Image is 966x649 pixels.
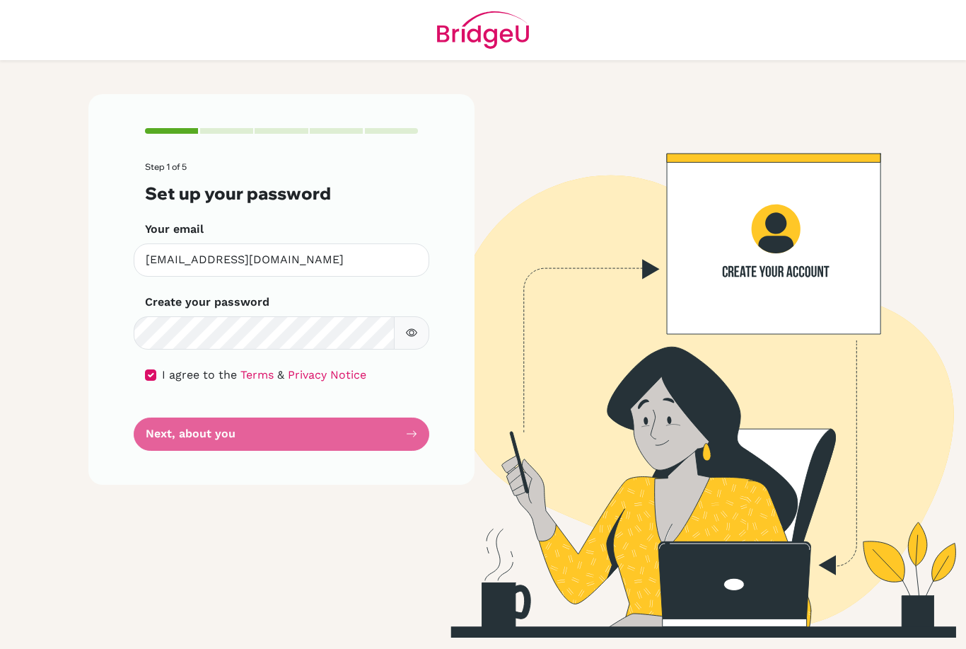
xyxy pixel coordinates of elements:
[277,368,284,381] span: &
[145,183,418,204] h3: Set up your password
[240,368,274,381] a: Terms
[162,368,237,381] span: I agree to the
[134,243,429,277] input: Insert your email*
[145,294,269,311] label: Create your password
[145,221,204,238] label: Your email
[145,161,187,172] span: Step 1 of 5
[288,368,366,381] a: Privacy Notice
